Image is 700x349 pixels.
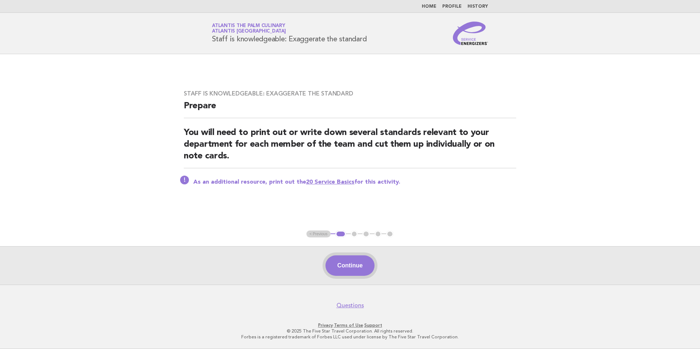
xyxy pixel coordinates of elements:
h2: Prepare [184,100,516,118]
p: As an additional resource, print out the for this activity. [193,179,516,186]
a: Support [364,323,382,328]
a: Questions [336,302,364,309]
a: Atlantis The Palm CulinaryAtlantis [GEOGRAPHIC_DATA] [212,23,286,34]
img: Service Energizers [453,22,488,45]
h1: Staff is knowledgeable: Exaggerate the standard [212,24,366,43]
a: Terms of Use [334,323,363,328]
h2: You will need to print out or write down several standards relevant to your department for each m... [184,127,516,168]
button: Continue [325,255,374,276]
span: Atlantis [GEOGRAPHIC_DATA] [212,29,286,34]
p: · · [126,322,574,328]
a: Home [422,4,436,9]
h3: Staff is knowledgeable: Exaggerate the standard [184,90,516,97]
a: Profile [442,4,462,9]
a: 20 Service Basics [306,179,354,185]
p: Forbes is a registered trademark of Forbes LLC used under license by The Five Star Travel Corpora... [126,334,574,340]
a: History [468,4,488,9]
button: 1 [335,230,346,238]
p: © 2025 The Five Star Travel Corporation. All rights reserved. [126,328,574,334]
a: Privacy [318,323,333,328]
